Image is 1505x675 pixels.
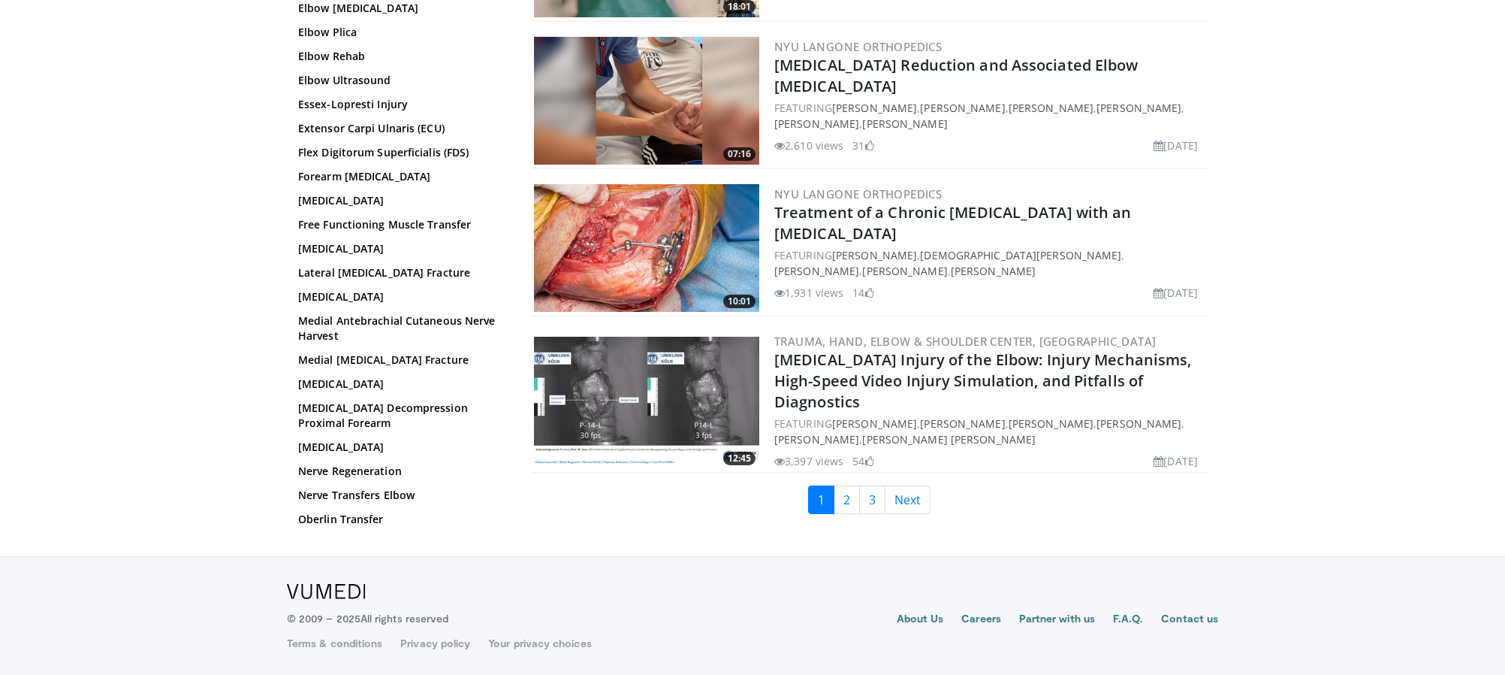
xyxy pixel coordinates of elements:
[774,39,942,54] a: NYU Langone Orthopedics
[832,101,917,115] a: [PERSON_NAME]
[774,55,1139,96] a: [MEDICAL_DATA] Reduction and Associated Elbow [MEDICAL_DATA]
[298,121,501,136] a: Extensor Carpi Ulnaris (ECU)
[774,350,1191,412] a: [MEDICAL_DATA] Injury of the Elbow: Injury Mechanisms, High-Speed Video Injury Simulation, and Pi...
[862,117,947,131] a: [PERSON_NAME]
[774,138,843,153] li: 2,610 views
[531,486,1207,514] nav: Search results pages
[534,337,759,465] img: 467736d8-c200-4d3c-95b3-06b7e0fe112d.300x170_q85_crop-smart_upscale.jpg
[1009,101,1093,115] a: [PERSON_NAME]
[287,611,448,626] p: © 2009 – 2025
[534,37,759,165] img: 085ad941-7634-45b2-b40d-119d979e9bca.jpg.300x170_q85_crop-smart_upscale.jpg
[1096,101,1181,115] a: [PERSON_NAME]
[897,611,944,629] a: About Us
[862,264,947,278] a: [PERSON_NAME]
[920,416,1005,431] a: [PERSON_NAME]
[723,452,756,465] span: 12:45
[534,37,759,165] a: 07:16
[834,486,860,514] a: 2
[298,145,501,160] a: Flex Digitorum Superficialis (FDS)
[534,184,759,312] img: c64a6f0e-9f28-4a78-97cc-b6b0cd83ea5d.jpeg.300x170_q85_crop-smart_upscale.jpg
[774,432,859,446] a: [PERSON_NAME]
[723,295,756,308] span: 10:01
[298,25,501,40] a: Elbow Plica
[287,584,366,599] img: VuMedi Logo
[298,217,501,232] a: Free Functioning Muscle Transfer
[859,486,885,514] a: 3
[1019,611,1095,629] a: Partner with us
[1161,611,1218,629] a: Contact us
[1096,416,1181,431] a: [PERSON_NAME]
[298,97,501,112] a: Essex-Lopresti Injury
[723,147,756,161] span: 07:16
[774,100,1204,132] div: FEATURING , , , , ,
[360,612,448,625] span: All rights reserved
[774,285,843,301] li: 1,931 views
[298,193,501,208] a: [MEDICAL_DATA]
[298,440,501,455] a: [MEDICAL_DATA]
[774,202,1132,244] a: Treatment of a Chronic [MEDICAL_DATA] with an [MEDICAL_DATA]
[774,416,1204,447] div: FEATURING , , , , ,
[298,1,501,16] a: Elbow [MEDICAL_DATA]
[808,486,834,514] a: 1
[287,636,382,651] a: Terms & conditions
[298,169,501,184] a: Forearm [MEDICAL_DATA]
[298,488,501,503] a: Nerve Transfers Elbow
[774,334,1156,349] a: Trauma, Hand, Elbow & Shoulder Center, [GEOGRAPHIC_DATA]
[298,49,501,64] a: Elbow Rehab
[885,486,930,514] a: Next
[774,117,859,131] a: [PERSON_NAME]
[774,453,843,469] li: 3,397 views
[1009,416,1093,431] a: [PERSON_NAME]
[852,285,873,301] li: 14
[298,289,501,304] a: [MEDICAL_DATA]
[298,377,501,392] a: [MEDICAL_DATA]
[852,453,873,469] li: 54
[488,636,591,651] a: Your privacy choices
[298,313,501,344] a: Medial Antebrachial Cutaneous Nerve Harvest
[298,265,501,280] a: Lateral [MEDICAL_DATA] Fracture
[298,464,501,479] a: Nerve Regeneration
[774,264,859,278] a: [PERSON_NAME]
[400,636,470,651] a: Privacy policy
[1154,138,1198,153] li: [DATE]
[298,512,501,527] a: Oberlin Transfer
[298,241,501,256] a: [MEDICAL_DATA]
[534,337,759,465] a: 12:45
[298,353,501,368] a: Medial [MEDICAL_DATA] Fracture
[774,186,942,201] a: NYU Langone Orthopedics
[832,416,917,431] a: [PERSON_NAME]
[961,611,1001,629] a: Careers
[862,432,1036,446] a: [PERSON_NAME] [PERSON_NAME]
[951,264,1036,278] a: [PERSON_NAME]
[298,401,501,431] a: [MEDICAL_DATA] Decompression Proximal Forearm
[852,138,873,153] li: 31
[534,184,759,312] a: 10:01
[920,101,1005,115] a: [PERSON_NAME]
[298,73,501,88] a: Elbow Ultrasound
[832,248,917,262] a: [PERSON_NAME]
[920,248,1121,262] a: [DEMOGRAPHIC_DATA][PERSON_NAME]
[774,247,1204,279] div: FEATURING , , , ,
[1154,285,1198,301] li: [DATE]
[1113,611,1143,629] a: F.A.Q.
[1154,453,1198,469] li: [DATE]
